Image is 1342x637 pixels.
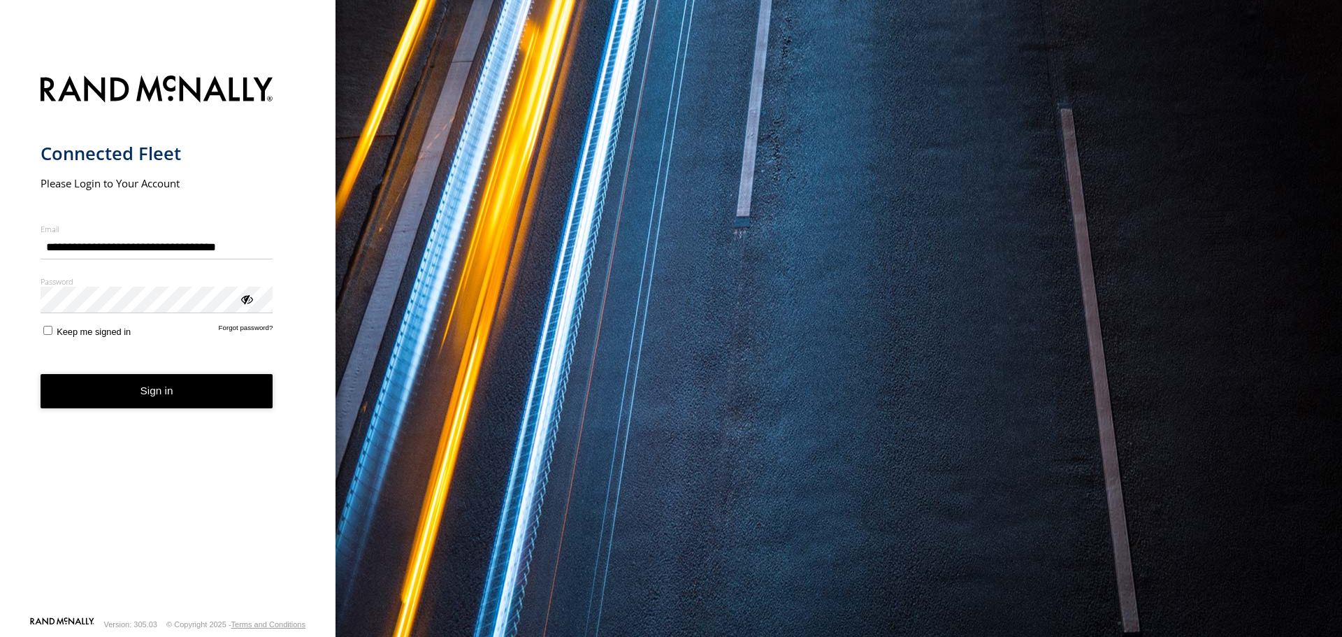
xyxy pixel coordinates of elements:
[231,620,305,629] a: Terms and Conditions
[104,620,157,629] div: Version: 305.03
[166,620,305,629] div: © Copyright 2025 -
[41,142,273,165] h1: Connected Fleet
[30,617,94,631] a: Visit our Website
[43,326,52,335] input: Keep me signed in
[41,224,273,234] label: Email
[41,374,273,408] button: Sign in
[239,292,253,306] div: ViewPassword
[57,327,131,337] span: Keep me signed in
[41,67,296,616] form: main
[41,176,273,190] h2: Please Login to Your Account
[219,324,273,337] a: Forgot password?
[41,276,273,287] label: Password
[41,73,273,108] img: Rand McNally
